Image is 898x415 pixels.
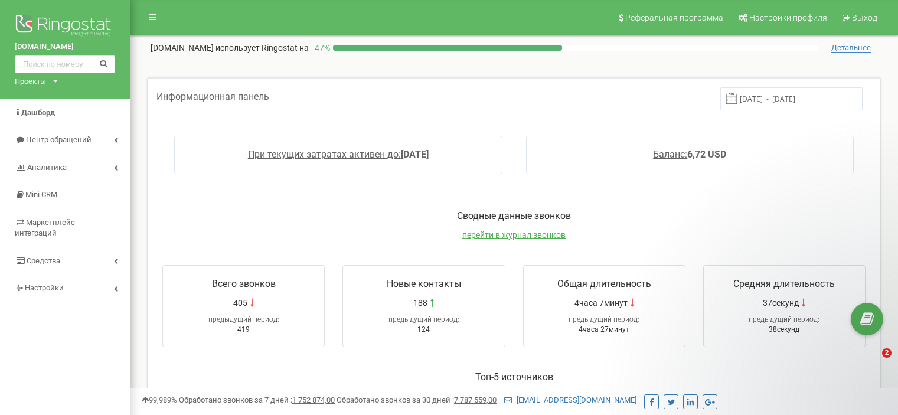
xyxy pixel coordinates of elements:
p: 47 % [309,42,333,54]
span: 2 [882,348,892,358]
span: Настройки [25,283,64,292]
span: Детальнее [831,43,871,53]
span: Сводные данные звонков [457,210,571,221]
span: Общая длительность [557,278,651,289]
input: Поиск по номеру [15,55,115,73]
span: Аналитика [27,163,67,172]
span: предыдущий период: [208,315,279,323]
span: Toп-5 источников [475,371,553,383]
span: Обработано звонков за 30 дней : [337,396,497,404]
span: Информационная панель [156,91,269,102]
iframe: Intercom live chat [858,348,886,377]
span: 99,989% [142,396,177,404]
span: Дашборд [21,108,55,117]
img: Ringostat logo [15,12,115,41]
span: 38секунд [769,325,799,334]
u: 1 752 874,00 [292,396,335,404]
span: использует Ringostat на [215,43,309,53]
span: 405 [233,297,247,309]
span: предыдущий период: [749,315,819,323]
span: При текущих затратах активен до: [248,149,401,160]
span: Выход [852,13,877,22]
span: 188 [413,297,427,309]
a: [EMAIL_ADDRESS][DOMAIN_NAME] [504,396,636,404]
span: Средняя длительность [733,278,835,289]
a: [DOMAIN_NAME] [15,41,115,53]
span: предыдущий период: [569,315,639,323]
span: 4часа 7минут [574,297,628,309]
div: Проекты [15,76,46,87]
span: Новые контакты [387,278,461,289]
span: 4часа 27минут [579,325,629,334]
span: Средства [27,256,60,265]
span: Обработано звонков за 7 дней : [179,396,335,404]
span: Маркетплейс интеграций [15,218,75,238]
span: Баланс: [653,149,687,160]
span: Настройки профиля [749,13,827,22]
p: [DOMAIN_NAME] [151,42,309,54]
span: Всего звонков [212,278,276,289]
span: 124 [417,325,430,334]
a: При текущих затратах активен до:[DATE] [248,149,429,160]
a: перейти в журнал звонков [462,230,566,240]
span: предыдущий период: [388,315,459,323]
span: Центр обращений [26,135,92,144]
span: Реферальная программа [625,13,723,22]
span: Mini CRM [25,190,57,199]
u: 7 787 559,00 [454,396,497,404]
span: 419 [237,325,250,334]
span: 37секунд [763,297,799,309]
a: Баланс:6,72 USD [653,149,726,160]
